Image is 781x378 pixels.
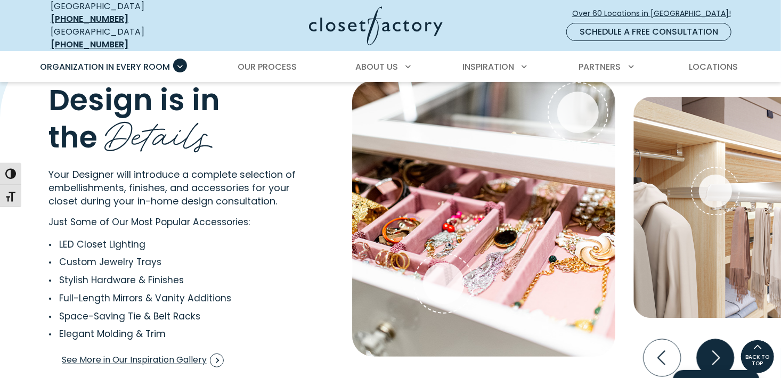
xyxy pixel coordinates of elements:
[51,26,205,51] div: [GEOGRAPHIC_DATA]
[104,104,213,159] span: Details
[51,38,128,51] a: [PHONE_NUMBER]
[462,61,514,73] span: Inspiration
[309,6,443,45] img: Closet Factory Logo
[48,116,97,157] span: the
[572,4,740,23] a: Over 60 Locations in [GEOGRAPHIC_DATA]!
[48,256,292,269] li: Custom Jewelry Trays
[566,23,731,41] a: Schedule a Free Consultation
[741,354,774,367] span: BACK TO TOP
[62,354,224,367] span: See More in Our Inspiration Gallery
[48,238,292,252] li: LED Closet Lighting
[48,292,292,306] li: Full-Length Mirrors & Vanity Additions
[579,61,621,73] span: Partners
[48,327,292,341] li: Elegant Molding & Trim
[741,340,775,374] a: BACK TO TOP
[355,61,398,73] span: About Us
[689,61,738,73] span: Locations
[48,274,292,287] li: Stylish Hardware & Finishes
[48,310,292,324] li: Space-Saving Tie & Belt Racks
[32,52,749,82] nav: Primary Menu
[48,216,326,229] p: Just Some of Our Most Popular Accessories:
[572,8,739,19] span: Over 60 Locations in [GEOGRAPHIC_DATA]!
[238,61,297,73] span: Our Process
[51,13,128,25] a: [PHONE_NUMBER]
[352,80,615,357] img: Jewelry drawer with velvet-lined compartments and a glass top integrated into a custom island unit.
[40,61,170,73] span: Organization in Every Room
[48,79,220,120] span: Design is in
[48,168,296,208] span: Your Designer will introduce a complete selection of embellishments, finishes, and accessories fo...
[61,350,224,371] a: See More in Our Inspiration Gallery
